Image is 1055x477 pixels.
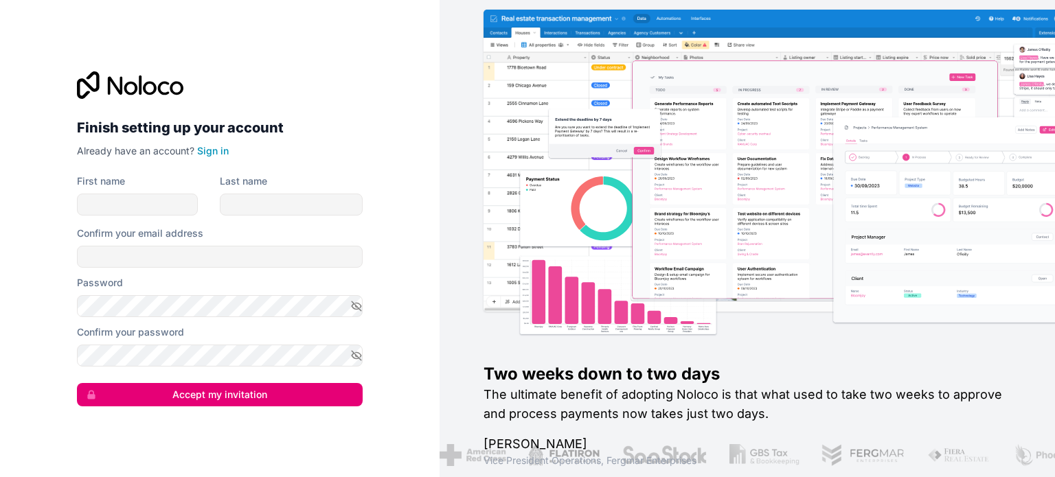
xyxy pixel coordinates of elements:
input: family-name [220,194,363,216]
img: /assets/american-red-cross-BAupjrZR.png [435,444,501,466]
label: Last name [220,174,267,188]
button: Accept my invitation [77,383,363,406]
h1: Two weeks down to two days [484,363,1011,385]
input: given-name [77,194,198,216]
input: Email address [77,246,363,268]
label: Confirm your password [77,325,184,339]
a: Sign in [197,145,229,156]
input: Confirm password [77,345,363,367]
label: First name [77,174,125,188]
input: Password [77,295,363,317]
span: Already have an account? [77,145,194,156]
h2: The ultimate benefit of adopting Noloco is that what used to take two weeks to approve and proces... [484,385,1011,423]
h1: Vice President Operations , Fergmar Enterprises [484,454,1011,467]
label: Confirm your email address [77,226,203,240]
h1: [PERSON_NAME] [484,434,1011,454]
label: Password [77,276,123,290]
h2: Finish setting up your account [77,115,363,140]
